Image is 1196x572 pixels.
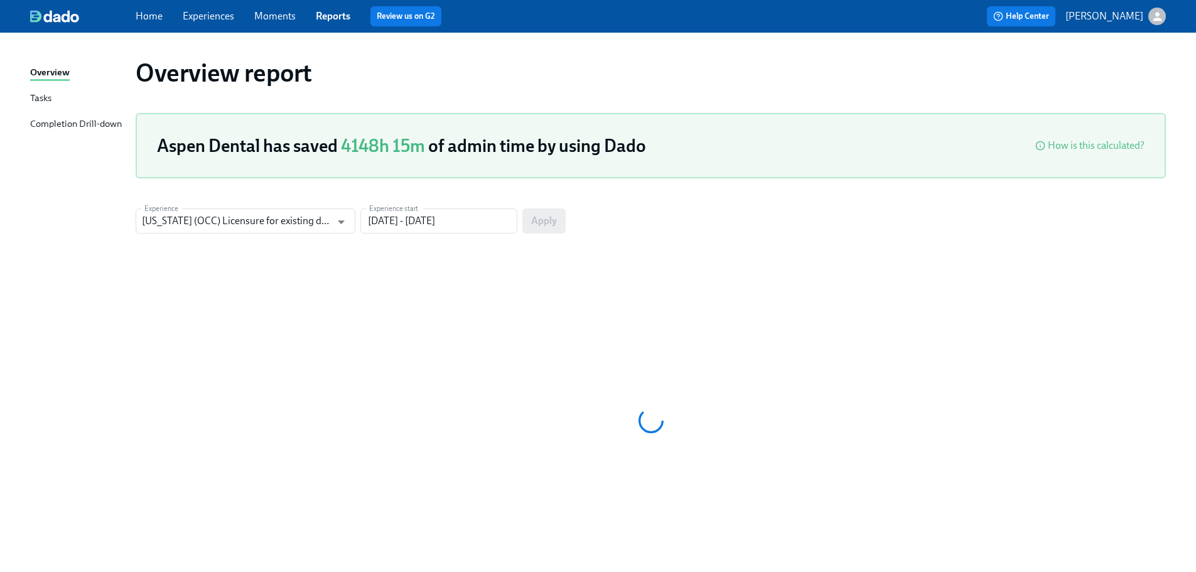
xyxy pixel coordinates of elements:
a: Reports [316,10,350,22]
a: Home [136,10,163,22]
button: Review us on G2 [370,6,441,26]
a: Review us on G2 [377,10,435,23]
a: dado [30,10,136,23]
div: Completion Drill-down [30,117,122,132]
a: Moments [254,10,296,22]
a: Completion Drill-down [30,117,126,132]
h3: Aspen Dental has saved of admin time by using Dado [157,134,646,157]
span: 4148h 15m [341,135,425,156]
h1: Overview report [136,58,312,88]
p: [PERSON_NAME] [1065,9,1143,23]
a: Experiences [183,10,234,22]
span: Help Center [993,10,1049,23]
div: Overview [30,65,70,81]
div: Tasks [30,91,51,107]
button: Help Center [987,6,1055,26]
div: How is this calculated? [1048,139,1145,153]
a: Tasks [30,91,126,107]
a: Overview [30,65,126,81]
img: dado [30,10,79,23]
button: [PERSON_NAME] [1065,8,1166,25]
button: Open [331,212,351,232]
